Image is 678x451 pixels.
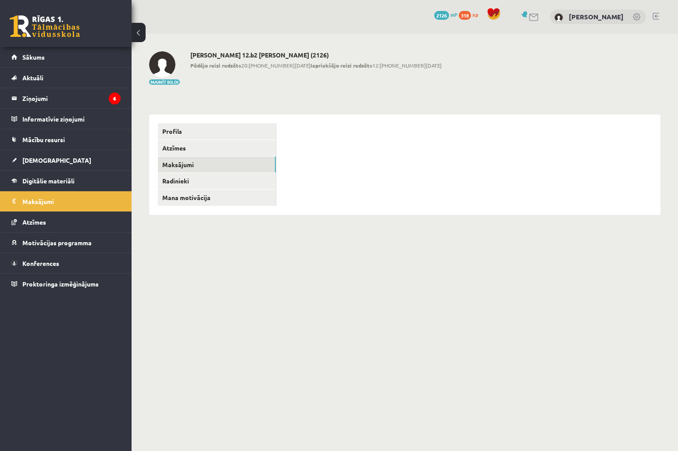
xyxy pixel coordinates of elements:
span: Atzīmes [22,218,46,226]
a: Maksājumi [158,157,276,173]
a: Mācību resursi [11,129,121,150]
span: Proktoringa izmēģinājums [22,280,99,288]
i: 6 [109,93,121,104]
span: mP [450,11,457,18]
span: xp [472,11,478,18]
span: Konferences [22,259,59,267]
a: [PERSON_NAME] [569,12,624,21]
a: Ziņojumi6 [11,88,121,108]
a: Motivācijas programma [11,233,121,253]
a: Radinieki [158,173,276,189]
a: Atzīmes [158,140,276,156]
span: Digitālie materiāli [22,177,75,185]
a: Atzīmes [11,212,121,232]
a: Digitālie materiāli [11,171,121,191]
span: Mācību resursi [22,136,65,143]
span: 20:[PHONE_NUMBER][DATE] 12:[PHONE_NUMBER][DATE] [190,61,442,69]
span: 2126 [434,11,449,20]
span: Aktuāli [22,74,43,82]
b: Iepriekšējo reizi redzēts [310,62,372,69]
legend: Maksājumi [22,191,121,211]
span: Sākums [22,53,45,61]
a: Profils [158,123,276,140]
a: Informatīvie ziņojumi [11,109,121,129]
legend: Informatīvie ziņojumi [22,109,121,129]
button: Mainīt bildi [149,79,180,85]
a: Mana motivācija [158,190,276,206]
span: Motivācijas programma [22,239,92,247]
legend: Ziņojumi [22,88,121,108]
a: Maksājumi [11,191,121,211]
a: 2126 mP [434,11,457,18]
a: Sākums [11,47,121,67]
img: Haralds Lavrinovičs [149,51,175,78]
a: 318 xp [459,11,482,18]
span: [DEMOGRAPHIC_DATA] [22,156,91,164]
img: Haralds Lavrinovičs [554,13,563,22]
a: Rīgas 1. Tālmācības vidusskola [10,15,80,37]
a: [DEMOGRAPHIC_DATA] [11,150,121,170]
a: Aktuāli [11,68,121,88]
b: Pēdējo reizi redzēts [190,62,241,69]
span: 318 [459,11,471,20]
a: Konferences [11,253,121,273]
h2: [PERSON_NAME] 12.b2 [PERSON_NAME] (2126) [190,51,442,59]
a: Proktoringa izmēģinājums [11,274,121,294]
